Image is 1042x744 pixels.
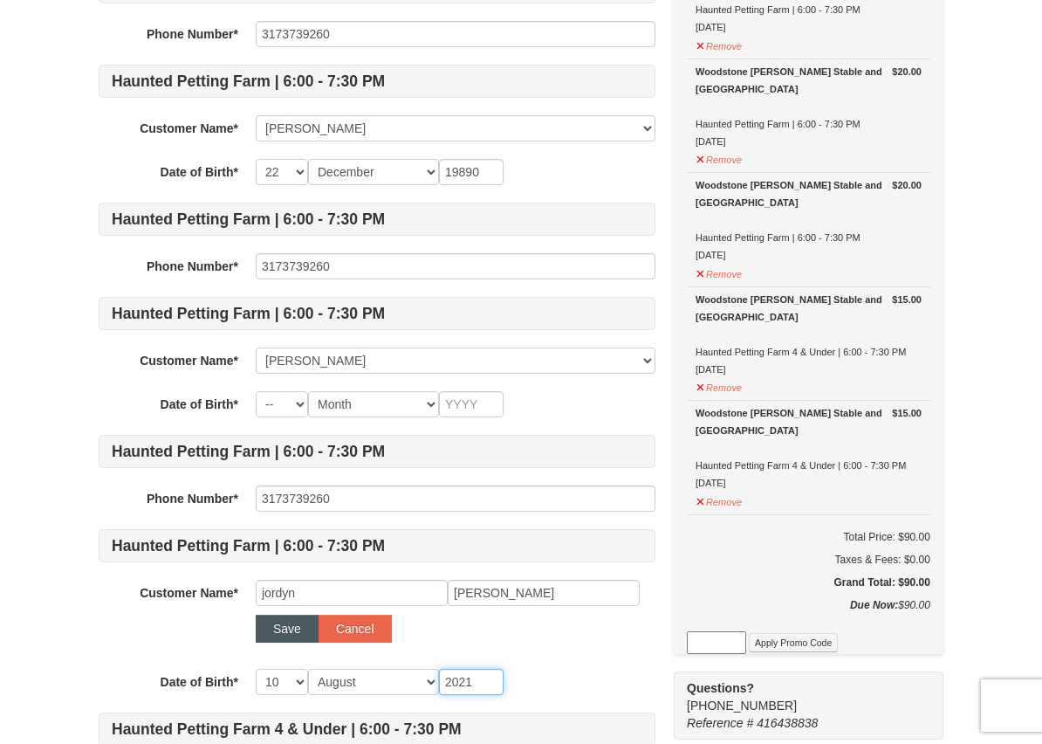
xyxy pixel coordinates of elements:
div: Haunted Petting Farm | 6:00 - 7:30 PM [DATE] [696,176,922,264]
strong: Date of Birth* [161,165,238,179]
input: YYYY [439,669,504,695]
button: Remove [696,33,743,55]
button: Remove [696,375,743,396]
input: Last Name [448,580,640,606]
button: Remove [696,147,743,169]
strong: Phone Number* [147,492,238,506]
strong: Date of Birth* [161,397,238,411]
strong: $20.00 [892,176,922,194]
button: Remove [696,489,743,511]
strong: Phone Number* [147,27,238,41]
h4: Haunted Petting Farm | 6:00 - 7:30 PM [99,529,655,562]
strong: Customer Name* [140,354,238,368]
strong: $20.00 [892,63,922,80]
div: Haunted Petting Farm 4 & Under | 6:00 - 7:30 PM [DATE] [696,404,922,492]
h5: Grand Total: $90.00 [687,574,930,591]
button: Save [256,615,319,643]
span: 416438838 [757,716,818,730]
div: Taxes & Fees: $0.00 [687,551,930,568]
div: Woodstone [PERSON_NAME] Stable and [GEOGRAPHIC_DATA] [696,63,922,98]
button: Remove [696,261,743,283]
input: YYYY [439,159,504,185]
button: Apply Promo Code [749,633,838,652]
strong: Due Now: [850,599,898,611]
h6: Total Price: $90.00 [687,528,930,546]
h4: Haunted Petting Farm | 6:00 - 7:30 PM [99,203,655,236]
h4: Haunted Petting Farm | 6:00 - 7:30 PM [99,297,655,330]
strong: Date of Birth* [161,675,238,689]
strong: Phone Number* [147,259,238,273]
span: [PHONE_NUMBER] [687,679,912,713]
span: Reference # [687,716,753,730]
button: Cancel [319,615,392,643]
div: Woodstone [PERSON_NAME] Stable and [GEOGRAPHIC_DATA] [696,404,922,439]
h4: Haunted Petting Farm | 6:00 - 7:30 PM [99,435,655,468]
strong: Questions? [687,681,754,695]
div: Haunted Petting Farm 4 & Under | 6:00 - 7:30 PM [DATE] [696,291,922,378]
h4: Haunted Petting Farm | 6:00 - 7:30 PM [99,65,655,98]
strong: Customer Name* [140,121,238,135]
div: Haunted Petting Farm | 6:00 - 7:30 PM [DATE] [696,63,922,150]
strong: Customer Name* [140,586,238,600]
div: Woodstone [PERSON_NAME] Stable and [GEOGRAPHIC_DATA] [696,291,922,326]
strong: $15.00 [892,404,922,422]
input: YYYY [439,391,504,417]
strong: $15.00 [892,291,922,308]
div: $90.00 [687,596,930,631]
div: Woodstone [PERSON_NAME] Stable and [GEOGRAPHIC_DATA] [696,176,922,211]
input: First Name [256,580,448,606]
